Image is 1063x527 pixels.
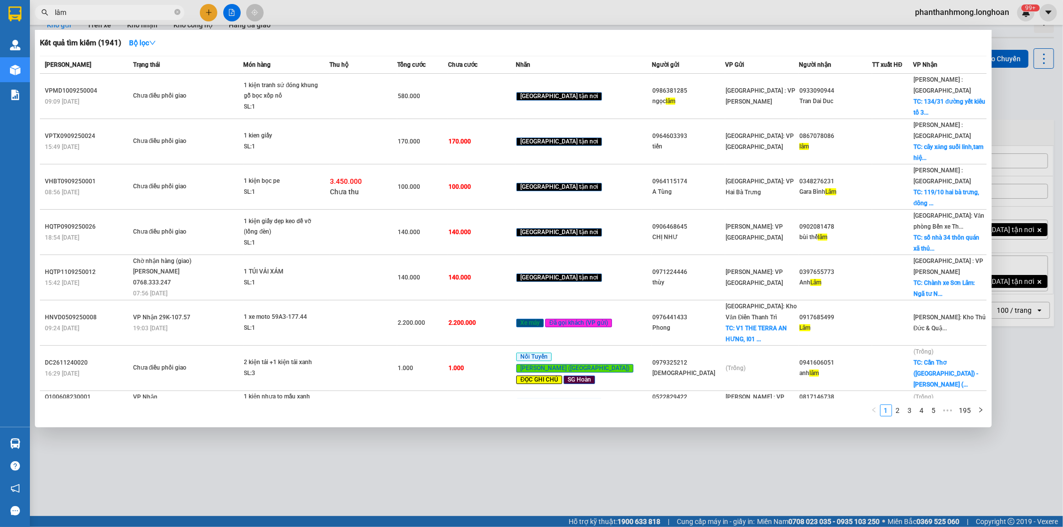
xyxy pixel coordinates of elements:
div: [PERSON_NAME] 0768.333.247 [133,266,208,288]
div: 0906468645 [652,222,725,232]
a: 5 [928,405,939,416]
div: VPTX0909250024 [45,131,130,141]
span: question-circle [10,461,20,471]
div: 2 kiện tải +1 kiện tải xanh [244,357,319,368]
div: anh [799,368,872,379]
span: 140.000 [449,274,471,281]
div: SL: 1 [244,323,319,334]
div: 0397655773 [799,267,872,277]
li: 2 [892,404,904,416]
span: ••• [940,404,956,416]
span: lâm [799,143,809,150]
span: right [978,407,984,413]
span: Chưa thu [330,188,359,196]
strong: Bộ lọc [129,39,156,47]
li: 3 [904,404,916,416]
span: VP Gửi [725,61,744,68]
span: Lâm [825,188,836,195]
div: VPMD1009250004 [45,86,130,96]
div: VHBT0909250001 [45,176,130,187]
span: [PERSON_NAME] : [GEOGRAPHIC_DATA] [913,167,971,185]
span: 16:29 [DATE] [45,370,79,377]
div: 0971224446 [652,267,725,277]
span: Ngày in phiếu: 15:10 ngày [63,20,201,30]
span: 580.000 [398,93,420,100]
span: 140.000 [398,229,420,236]
span: 1.000 [449,365,464,372]
a: 195 [956,405,974,416]
a: 2 [893,405,904,416]
div: Chưa điều phối giao [133,91,208,102]
span: (Trống) [726,365,746,372]
strong: PHIẾU DÁN LÊN HÀNG [66,4,197,18]
span: lâm [809,370,819,377]
div: SL: 1 [244,141,319,152]
span: [GEOGRAPHIC_DATA] tận nơi [516,228,602,237]
div: Chưa điều phối giao [133,227,208,238]
span: VP Nhận [913,61,937,68]
span: 3.450.000 [330,177,362,185]
span: [GEOGRAPHIC_DATA] tận nơi [516,273,602,282]
img: solution-icon [10,90,20,100]
button: left [868,404,880,416]
div: SL: 1 [244,187,319,198]
div: tiến [652,141,725,152]
span: [GEOGRAPHIC_DATA] : VP [PERSON_NAME] [726,87,795,105]
span: Đã gọi khách (VP gửi) [545,319,612,328]
div: HQTP0909250026 [45,222,130,232]
span: 07:56 [DATE] [133,290,167,297]
span: SG Hoàn [564,376,595,385]
div: 0964603393 [652,131,725,141]
span: [PHONE_NUMBER] [4,34,76,51]
li: 5 [928,404,940,416]
a: 4 [916,405,927,416]
span: [GEOGRAPHIC_DATA]: Kho Văn Điển Thanh Trì [726,303,797,321]
span: 170.000 [449,138,471,145]
div: 1 TÚI VẢI XÁM [244,266,319,277]
span: Xe máy [516,319,544,328]
div: 0817146738 [799,392,872,402]
li: 1 [880,404,892,416]
div: Q100608230001 [45,392,130,402]
span: TC: 119/10 hai bà trưng, đông ... [913,189,979,207]
span: (Trống) [913,348,933,355]
li: Next 5 Pages [940,404,956,416]
span: Mã đơn: CTNK1309250004 [4,60,153,74]
img: warehouse-icon [10,438,20,449]
div: Gara Bình [799,187,872,197]
input: Tìm tên, số ĐT hoặc mã đơn [55,7,172,18]
span: search [41,9,48,16]
span: Nối Tuyến [516,353,552,362]
span: [PERSON_NAME]: Kho Thủ Đức & Quậ... [913,314,986,332]
div: 0976441433 [652,312,725,323]
div: A Tùng [652,187,725,197]
span: Món hàng [244,61,271,68]
span: [PERSON_NAME] [45,61,91,68]
div: 1 kiện giấy dẹp keo dễ vỡ (lồng đèn) [244,216,319,238]
button: right [975,404,987,416]
span: [GEOGRAPHIC_DATA] tận nơi [516,137,602,146]
div: [DEMOGRAPHIC_DATA] [652,368,725,379]
div: Chưa điều phối giao [133,363,208,374]
div: 1 kiện bọc pe [244,176,319,187]
span: [GEOGRAPHIC_DATA] tận nơi [516,183,602,192]
span: 09:09 [DATE] [45,98,79,105]
div: Chưa điều phối giao [133,181,208,192]
div: 0986381285 [652,86,725,96]
div: 1 kiện tranh sứ đóng khung gỗ bọc xốp nổ [244,80,319,102]
span: TC: Chành xe Sơn Lâm: Ngã tư N... [913,279,975,297]
div: CHỊ NHƯ [652,232,725,243]
span: message [10,506,20,516]
span: TT xuất HĐ [872,61,903,68]
span: VP Nhận 29K-107.57 [133,314,190,321]
span: 19:03 [DATE] [133,325,167,332]
div: Chờ nhận hàng (giao) [133,256,208,267]
span: CÔNG TY TNHH CHUYỂN PHÁT NHANH BẢO AN [87,34,183,52]
li: Next Page [975,404,987,416]
div: ngọc [652,96,725,107]
span: TC: cây xăng suối linh,tam hiệ... [913,143,984,161]
div: 0941606051 [799,358,872,368]
span: 15:49 [DATE] [45,143,79,150]
span: Lâm [810,279,821,286]
div: SL: 1 [244,102,319,113]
